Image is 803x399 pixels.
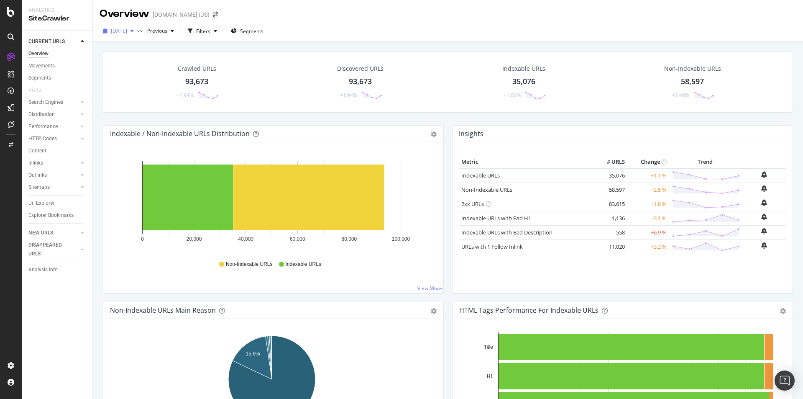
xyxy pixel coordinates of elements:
[111,27,127,34] span: 2025 Sep. 29th
[28,14,86,23] div: SiteCrawler
[141,236,144,242] text: 0
[178,64,216,73] div: Crawled URLs
[593,239,627,254] td: 11,020
[28,241,71,258] div: DISAPPEARED URLS
[349,76,372,87] div: 93,673
[681,76,704,87] div: 58,597
[627,211,669,225] td: -3.1 %
[28,98,78,107] a: Search Engines
[28,110,55,119] div: Distribution
[459,156,593,168] th: Metric
[459,128,483,139] h4: Insights
[504,92,521,99] div: +1.06%
[28,122,78,131] a: Performance
[28,7,86,14] div: Analytics
[669,156,742,168] th: Trend
[110,156,434,253] svg: A chart.
[28,171,47,180] div: Outlinks
[184,24,220,38] button: Filters
[144,27,167,34] span: Previous
[196,28,210,35] div: Filters
[337,64,384,73] div: Discovered URLs
[28,134,57,143] div: HTTP Codes
[459,306,598,314] div: HTML Tags Performance for Indexable URLs
[100,7,149,21] div: Overview
[461,172,500,179] a: Indexable URLs
[28,74,87,82] a: Segments
[461,214,531,222] a: Indexable URLs with Bad H1
[110,306,216,314] div: Non-Indexable URLs Main Reason
[28,134,78,143] a: HTTP Codes
[28,147,46,155] div: Content
[28,37,78,46] a: CURRENT URLS
[137,27,144,34] span: vs
[512,76,535,87] div: 35,076
[761,199,767,206] div: bell-plus
[28,265,58,274] div: Analysis Info
[28,211,74,220] div: Explorer Bookmarks
[461,229,552,236] a: Indexable URLs with Bad Description
[28,171,78,180] a: Outlinks
[240,28,263,35] span: Segments
[28,86,41,95] div: Visits
[342,236,357,242] text: 80,000
[431,308,437,314] div: gear
[28,62,55,70] div: Movements
[761,171,767,178] div: bell-plus
[153,10,210,19] div: [DOMAIN_NAME] (JS)
[28,49,87,58] a: Overview
[28,62,87,70] a: Movements
[593,225,627,239] td: 558
[593,211,627,225] td: 1,136
[185,76,208,87] div: 93,673
[226,261,272,268] span: Non-Indexable URLs
[28,199,87,208] a: Url Explorer
[28,49,49,58] div: Overview
[593,197,627,211] td: 83,615
[144,24,177,38] button: Previous
[627,197,669,211] td: +1.8 %
[672,92,689,99] div: +2.48%
[627,183,669,197] td: +2.5 %
[780,308,786,314] div: gear
[176,92,194,99] div: +1.94%
[28,159,43,167] div: Inlinks
[761,185,767,192] div: bell-plus
[110,129,250,138] div: Indexable / Non-Indexable URLs Distribution
[627,225,669,239] td: +6.9 %
[213,12,218,18] div: arrow-right-arrow-left
[28,147,87,155] a: Content
[461,200,484,208] a: 2xx URLs
[502,64,545,73] div: Indexable URLs
[761,228,767,234] div: bell-plus
[28,199,54,208] div: Url Explorer
[664,64,721,73] div: Non-Indexable URLs
[392,236,410,242] text: 100,000
[28,86,49,95] a: Visits
[761,242,767,249] div: bell-plus
[775,371,795,391] div: Open Intercom Messenger
[28,229,78,237] a: NEW URLS
[593,168,627,183] td: 35,076
[246,351,260,357] text: 15.6%
[431,131,437,137] div: gear
[627,156,669,168] th: Change
[484,344,494,350] text: Title
[187,236,202,242] text: 20,000
[28,183,50,192] div: Sitemaps
[28,183,78,192] a: Sitemaps
[627,239,669,254] td: +3.2 %
[28,159,78,167] a: Inlinks
[238,236,253,242] text: 40,000
[28,211,87,220] a: Explorer Bookmarks
[228,24,267,38] button: Segments
[627,168,669,183] td: +1.1 %
[28,241,78,258] a: DISAPPEARED URLS
[290,236,305,242] text: 60,000
[28,265,87,274] a: Analysis Info
[100,24,137,38] button: [DATE]
[28,122,58,131] div: Performance
[340,92,357,99] div: +1.94%
[461,243,523,250] a: URLs with 1 Follow Inlink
